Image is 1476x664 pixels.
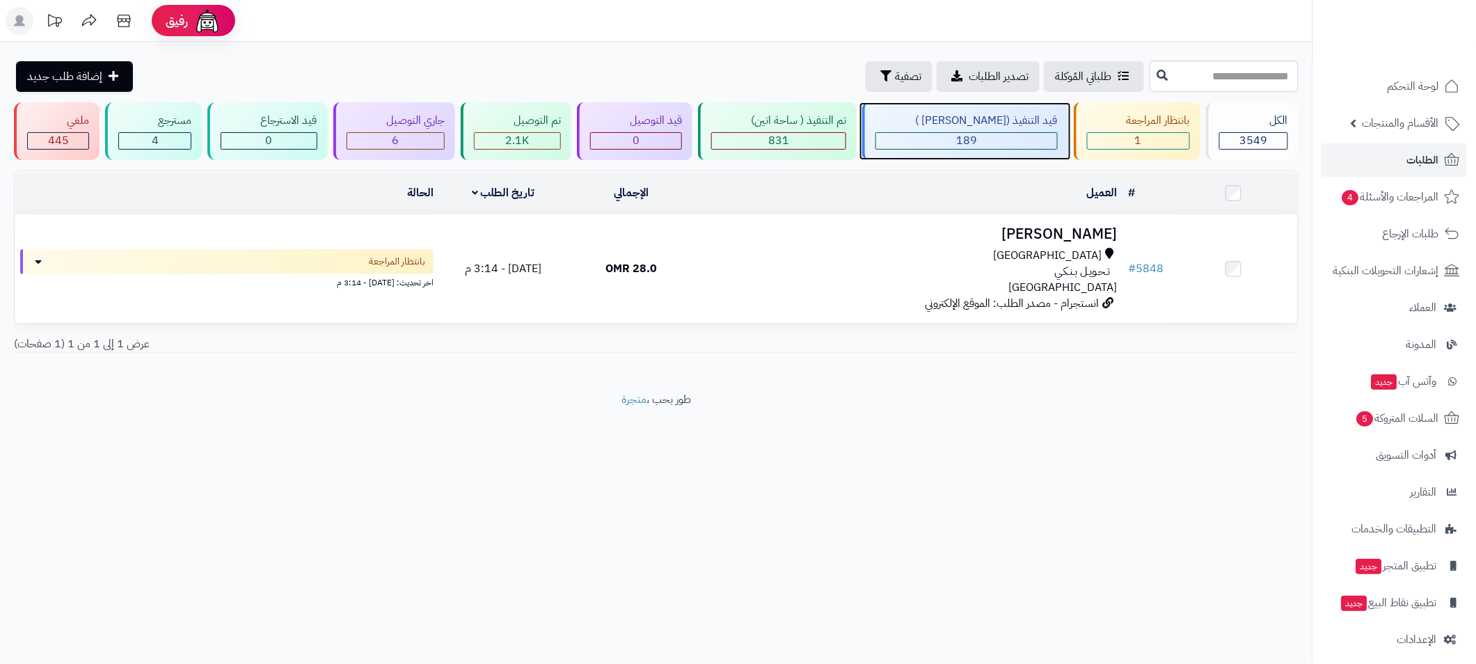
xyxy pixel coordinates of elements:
[969,68,1029,85] span: تصدير الطلبات
[956,132,977,149] span: 189
[152,132,159,149] span: 4
[1406,335,1437,354] span: المدونة
[876,133,1056,149] div: 189
[1407,150,1439,170] span: الطلبات
[221,133,316,149] div: 0
[695,102,859,160] a: تم التنفيذ ( ساحة اتين) 831
[1376,445,1437,465] span: أدوات التسويق
[768,132,789,149] span: 831
[701,226,1118,242] h3: [PERSON_NAME]
[926,295,1100,312] span: انستجرام - مصدر الطلب: الموقع الإلكتروني
[193,7,221,35] img: ai-face.png
[1322,180,1468,214] a: المراجعات والأسئلة4
[1129,184,1136,201] a: #
[1203,102,1301,160] a: الكل3549
[1370,372,1437,391] span: وآتس آب
[1388,77,1439,96] span: لوحة التحكم
[16,61,133,92] a: إضافة طلب جديد
[866,61,933,92] button: تصفية
[1333,261,1439,280] span: إشعارات التحويلات البنكية
[895,68,921,85] span: تصفية
[590,113,682,129] div: قيد التوصيل
[3,336,656,352] div: عرض 1 إلى 1 من 1 (1 صفحات)
[605,260,657,277] span: 28.0 OMR
[1071,102,1203,160] a: بانتظار المراجعة 1
[1342,596,1367,611] span: جديد
[1219,113,1288,129] div: الكل
[37,7,72,38] a: تحديثات المنصة
[712,133,846,149] div: 831
[1352,519,1437,539] span: التطبيقات والخدمات
[1322,512,1468,546] a: التطبيقات والخدمات
[937,61,1040,92] a: تصدير الطلبات
[458,102,574,160] a: تم التوصيل 2.1K
[1322,586,1468,619] a: تطبيق نقاط البيعجديد
[1322,549,1468,583] a: تطبيق المتجرجديد
[166,13,188,29] span: رفيق
[1129,260,1136,277] span: #
[1356,559,1382,574] span: جديد
[1383,224,1439,244] span: طلبات الإرجاع
[633,132,640,149] span: 0
[465,260,541,277] span: [DATE] - 3:14 م
[1322,70,1468,103] a: لوحة التحكم
[1342,189,1360,206] span: 4
[331,102,458,160] a: جاري التوصيل 6
[1322,328,1468,361] a: المدونة
[407,184,434,201] a: الحالة
[205,102,330,160] a: قيد الاسترجاع 0
[102,102,205,160] a: مسترجع 4
[1322,475,1468,509] a: التقارير
[1322,438,1468,472] a: أدوات التسويق
[1340,593,1437,612] span: تطبيق نقاط البيع
[574,102,695,160] a: قيد التوصيل 0
[1397,630,1437,649] span: الإعدادات
[994,248,1102,264] span: [GEOGRAPHIC_DATA]
[221,113,317,129] div: قيد الاسترجاع
[475,133,560,149] div: 2073
[1411,482,1437,502] span: التقارير
[711,113,846,129] div: تم التنفيذ ( ساحة اتين)
[1129,260,1164,277] a: #5848
[591,133,681,149] div: 0
[1341,187,1439,207] span: المراجعات والأسئلة
[1322,143,1468,177] a: الطلبات
[1087,113,1190,129] div: بانتظار المراجعة
[859,102,1070,160] a: قيد التنفيذ ([PERSON_NAME] ) 189
[1381,23,1463,52] img: logo-2.png
[1322,291,1468,324] a: العملاء
[28,133,88,149] div: 445
[1322,402,1468,435] a: السلات المتروكة5
[1322,365,1468,398] a: وآتس آبجديد
[1088,133,1189,149] div: 1
[1239,132,1267,149] span: 3549
[20,274,434,289] div: اخر تحديث: [DATE] - 3:14 م
[1322,623,1468,656] a: الإعدادات
[119,133,191,149] div: 4
[1055,68,1112,85] span: طلباتي المُوكلة
[1356,409,1439,428] span: السلات المتروكة
[48,132,69,149] span: 445
[875,113,1057,129] div: قيد التنفيذ ([PERSON_NAME] )
[27,113,89,129] div: ملغي
[614,184,649,201] a: الإجمالي
[11,102,102,160] a: ملغي 445
[1044,61,1144,92] a: طلباتي المُوكلة
[1055,264,1111,280] span: تـحـويـل بـنـكـي
[1372,374,1397,390] span: جديد
[347,133,444,149] div: 6
[27,68,102,85] span: إضافة طلب جديد
[369,255,425,269] span: بانتظار المراجعة
[1135,132,1142,149] span: 1
[1322,254,1468,287] a: إشعارات التحويلات البنكية
[1356,411,1374,427] span: 5
[1363,113,1439,133] span: الأقسام والمنتجات
[265,132,272,149] span: 0
[118,113,191,129] div: مسترجع
[1087,184,1118,201] a: العميل
[472,184,535,201] a: تاريخ الطلب
[1009,279,1118,296] span: [GEOGRAPHIC_DATA]
[621,391,646,408] a: متجرة
[1410,298,1437,317] span: العملاء
[505,132,529,149] span: 2.1K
